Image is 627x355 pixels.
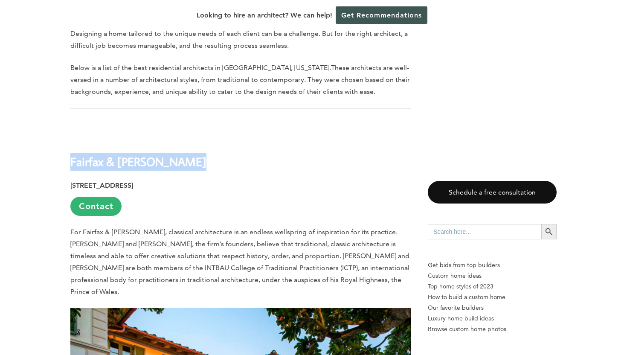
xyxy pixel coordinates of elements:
[336,6,427,24] a: Get Recommendations
[70,181,133,189] strong: [STREET_ADDRESS]
[70,228,409,296] span: For Fairfax & [PERSON_NAME], classical architecture is an endless wellspring of inspiration for i...
[428,181,557,204] a: Schedule a free consultation
[70,154,206,169] b: Fairfax & [PERSON_NAME]
[428,260,557,271] p: Get bids from top builders
[70,64,410,96] span: These architects are well-versed in a number of architectural styles, from traditional to contemp...
[70,64,331,72] span: Below is a list of the best residential architects in [GEOGRAPHIC_DATA], [US_STATE].
[428,324,557,335] a: Browse custom home photos
[428,224,541,239] input: Search here...
[544,227,554,236] svg: Search
[428,313,557,324] a: Luxury home build ideas
[428,281,557,292] a: Top home styles of 2023
[428,303,557,313] a: Our favorite builders
[428,292,557,303] a: How to build a custom home
[70,197,122,216] a: Contact
[428,271,557,281] a: Custom home ideas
